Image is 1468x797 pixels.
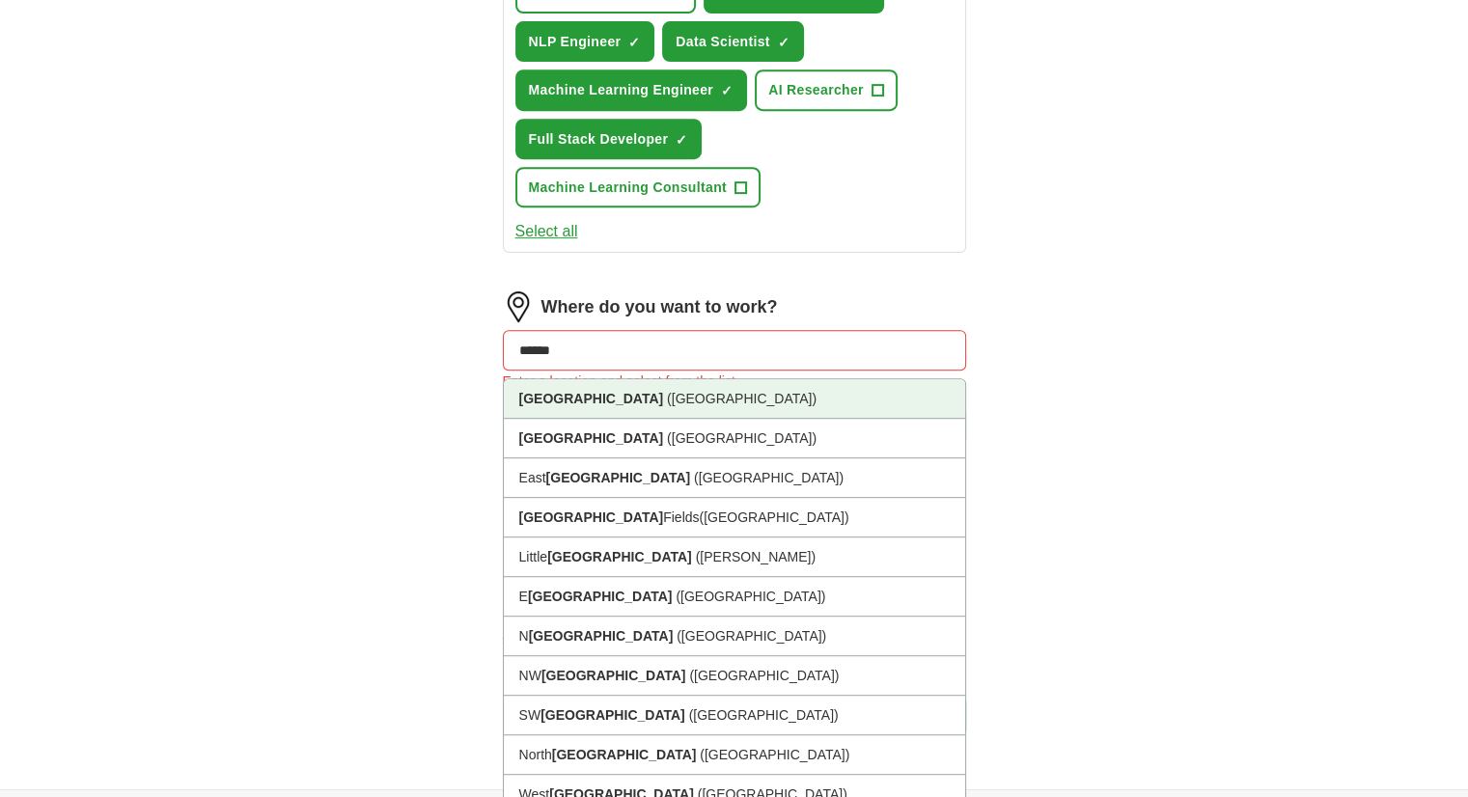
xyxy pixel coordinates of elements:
li: Little [504,537,965,577]
strong: [GEOGRAPHIC_DATA] [540,707,685,723]
button: Select all [515,219,578,244]
label: Where do you want to work? [541,293,778,321]
button: NLP Engineer✓ [515,21,655,62]
strong: [GEOGRAPHIC_DATA] [519,430,664,446]
span: Machine Learning Consultant [529,177,727,198]
span: Machine Learning Engineer [529,79,714,100]
strong: [GEOGRAPHIC_DATA] [546,470,691,485]
button: Machine Learning Engineer✓ [515,69,748,110]
span: ([GEOGRAPHIC_DATA]) [700,747,849,762]
button: Machine Learning Consultant [515,167,761,207]
button: Data Scientist✓ [662,21,804,62]
span: ✓ [676,132,687,148]
li: E [504,577,965,617]
span: ([GEOGRAPHIC_DATA]) [689,707,839,723]
strong: [GEOGRAPHIC_DATA] [529,628,674,644]
strong: [GEOGRAPHIC_DATA] [552,747,697,762]
button: Full Stack Developer✓ [515,119,703,159]
span: ([GEOGRAPHIC_DATA]) [667,430,817,446]
span: Data Scientist [676,31,770,52]
span: ✓ [628,35,640,50]
span: ([GEOGRAPHIC_DATA]) [667,391,817,406]
span: ([GEOGRAPHIC_DATA]) [694,470,844,485]
span: ([GEOGRAPHIC_DATA]) [676,589,825,604]
span: ([GEOGRAPHIC_DATA]) [677,628,826,644]
span: ✓ [778,35,789,50]
li: NW [504,656,965,696]
li: N [504,617,965,656]
button: AI Researcher [755,69,898,110]
li: Fields [504,498,965,537]
span: ([GEOGRAPHIC_DATA]) [699,509,848,525]
img: location.png [503,291,534,322]
span: NLP Engineer [529,31,622,52]
strong: [GEOGRAPHIC_DATA] [541,668,686,683]
span: ([PERSON_NAME]) [696,549,816,564]
span: ([GEOGRAPHIC_DATA]) [689,668,839,683]
span: Full Stack Developer [529,128,669,150]
span: ✓ [721,83,733,98]
li: SW [504,696,965,735]
strong: [GEOGRAPHIC_DATA] [519,391,664,406]
div: Enter a location and select from the list [503,371,966,392]
strong: [GEOGRAPHIC_DATA] [528,589,673,604]
span: AI Researcher [768,79,864,100]
strong: [GEOGRAPHIC_DATA] [519,509,664,525]
strong: [GEOGRAPHIC_DATA] [547,549,692,564]
li: North [504,735,965,775]
li: East [504,458,965,498]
